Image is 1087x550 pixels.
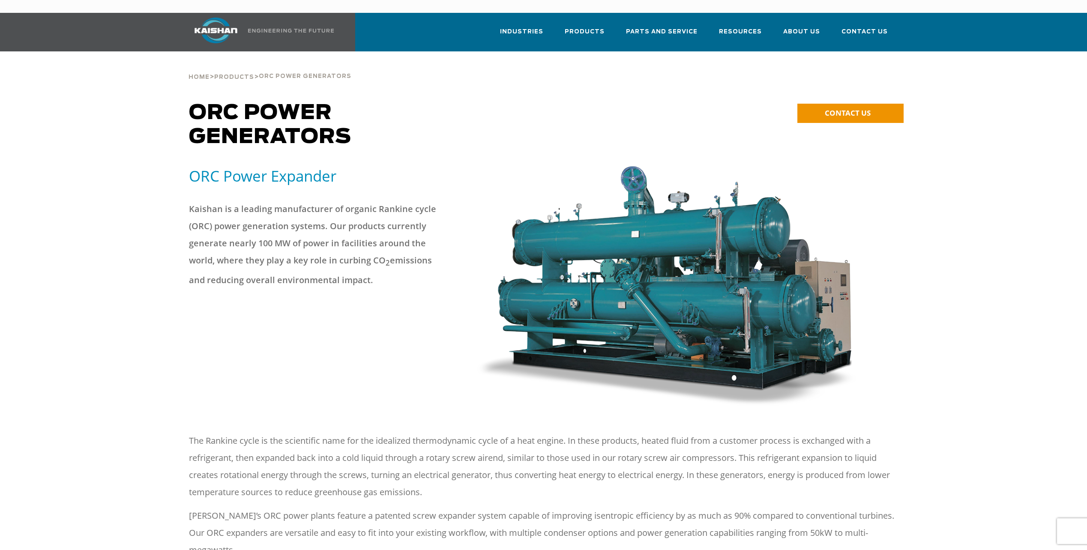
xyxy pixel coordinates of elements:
a: Resources [719,21,762,50]
span: ORC Power Generators [189,103,351,147]
a: Contact Us [841,21,888,50]
span: About Us [783,27,820,37]
span: Industries [500,27,543,37]
img: kaishan logo [184,18,248,43]
img: machine [477,166,856,407]
span: Products [565,27,605,37]
div: > > [189,51,351,84]
a: Products [214,73,254,81]
span: Resources [719,27,762,37]
a: CONTACT US [797,104,904,123]
h5: ORC Power Expander [189,166,467,185]
span: Contact Us [841,27,888,37]
a: Parts and Service [626,21,698,50]
span: Home [189,75,210,80]
p: The Rankine cycle is the scientific name for the idealized thermodynamic cycle of a heat engine. ... [189,432,898,501]
a: Products [565,21,605,50]
a: Kaishan USA [184,13,335,51]
sub: 2 [386,258,390,268]
a: Industries [500,21,543,50]
img: Engineering the future [248,29,334,33]
a: Home [189,73,210,81]
a: About Us [783,21,820,50]
span: Products [214,75,254,80]
span: ORC Power Generators [259,74,351,79]
span: CONTACT US [825,108,871,118]
span: Parts and Service [626,27,698,37]
p: Kaishan is a leading manufacturer of organic Rankine cycle (ORC) power generation systems. Our pr... [189,200,437,289]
